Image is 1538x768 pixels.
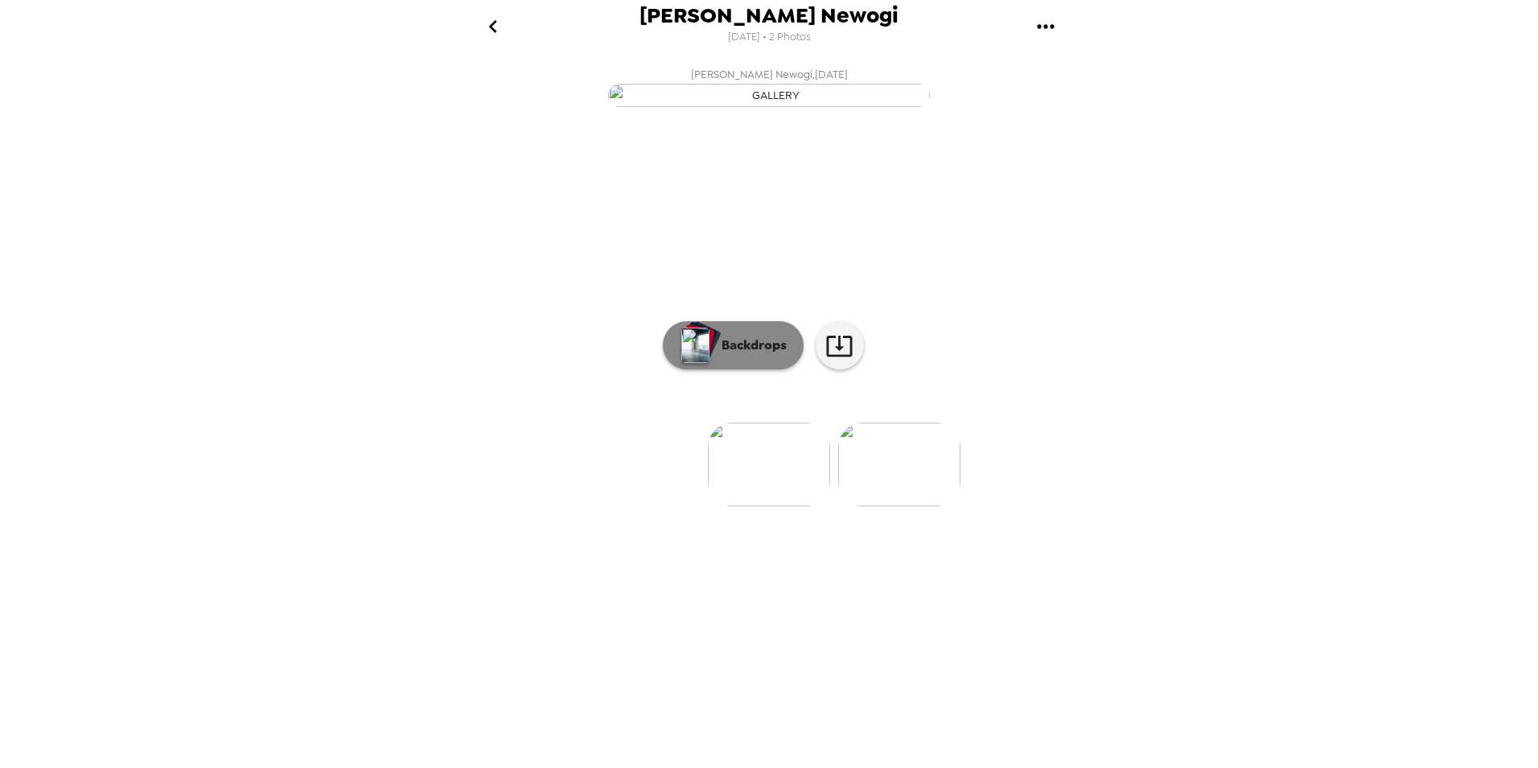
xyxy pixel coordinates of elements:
[838,423,960,506] img: gallery
[728,27,811,48] span: [DATE] • 2 Photos
[691,65,848,84] span: [PERSON_NAME] Newogi , [DATE]
[663,321,804,370] button: Backdrops
[447,60,1091,112] button: [PERSON_NAME] Newogi,[DATE]
[713,336,787,355] p: Backdrops
[608,84,930,107] img: gallery
[639,5,899,27] span: [PERSON_NAME] Newogi
[708,423,830,506] img: gallery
